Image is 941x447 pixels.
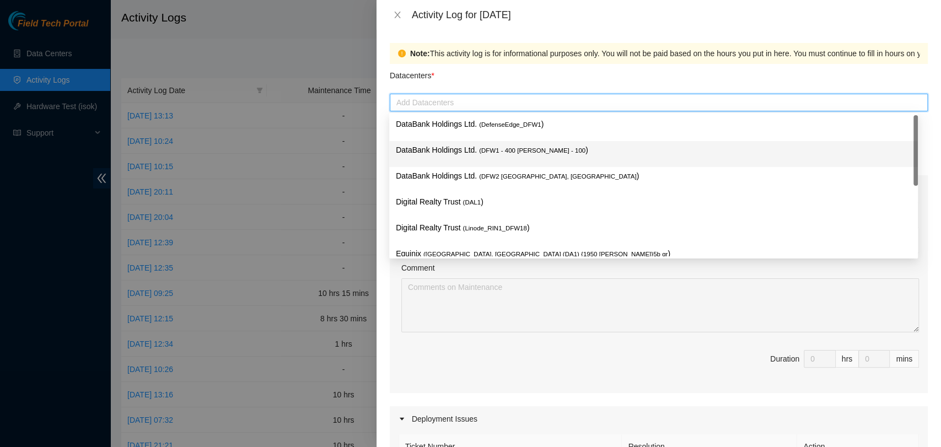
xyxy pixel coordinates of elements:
[390,10,405,20] button: Close
[399,416,405,422] span: caret-right
[410,47,430,60] strong: Note:
[396,170,911,182] p: DataBank Holdings Ltd. )
[390,64,434,82] p: Datacenters
[836,350,859,368] div: hrs
[401,278,919,332] textarea: Comment
[401,262,435,274] label: Comment
[479,173,636,180] span: ( DFW2 [GEOGRAPHIC_DATA], [GEOGRAPHIC_DATA]
[393,10,402,19] span: close
[479,147,585,154] span: ( DFW1 - 400 [PERSON_NAME] - 100
[770,353,799,365] div: Duration
[396,222,911,234] p: Digital Realty Trust )
[463,199,481,206] span: ( DAL1
[479,121,541,128] span: ( DefenseEdge_DFW1
[390,406,928,432] div: Deployment Issues
[396,196,911,208] p: Digital Realty Trust )
[890,350,919,368] div: mins
[396,247,911,260] p: Equinix )
[398,50,406,57] span: exclamation-circle
[396,118,911,131] p: DataBank Holdings Ltd. )
[463,225,526,231] span: ( Linode_RIN1_DFW18
[396,144,911,157] p: DataBank Holdings Ltd. )
[423,251,668,257] span: ( [GEOGRAPHIC_DATA], [GEOGRAPHIC_DATA] (DA1) {1950 [PERSON_NAME]}5b gr
[412,9,928,21] div: Activity Log for [DATE]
